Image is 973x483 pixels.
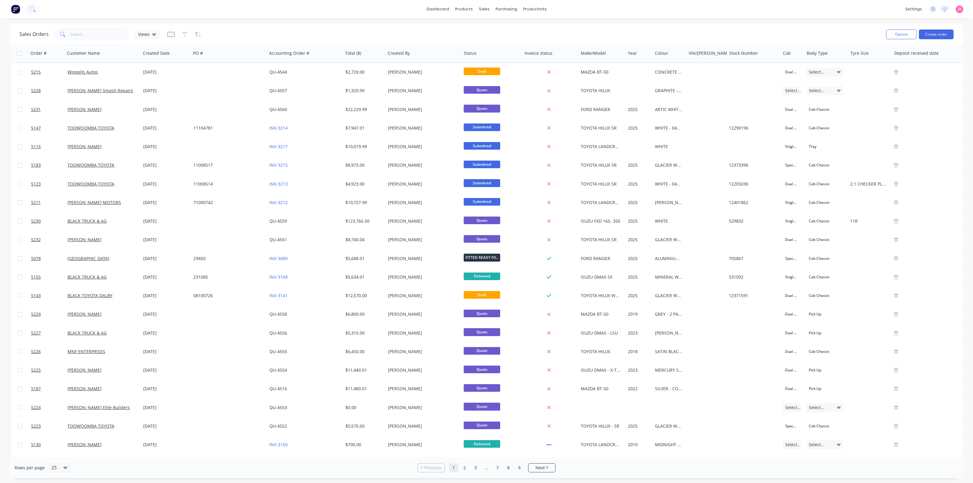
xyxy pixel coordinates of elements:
div: [DATE] [143,69,189,75]
div: 2023 [628,330,649,336]
span: Submitted [464,179,500,187]
div: [PERSON_NAME] - TBC - 2 PAK PAINT [655,330,682,336]
div: TOYOTA LANDCRUISER GXL [581,200,621,206]
a: QU-4559 [269,218,287,224]
input: Search... [71,28,130,40]
div: Pick Up [806,329,824,337]
div: [DATE] [143,255,189,262]
span: Draft [464,291,500,299]
div: 2025 [628,218,649,224]
div: 2025 [628,162,649,168]
div: TOYOTA HILUX SR [581,237,621,243]
div: Single Cab [783,199,800,207]
div: $5,688.01 [345,255,381,262]
span: Submitted [464,161,500,168]
span: 5211 [31,200,41,206]
span: 5228 [31,88,41,94]
a: 5228 [31,82,68,100]
div: TOYOTA HILUX SR [581,162,621,168]
div: Cab Chassis [806,180,832,188]
div: 08100726 [193,293,261,299]
span: Quote [464,105,500,112]
div: $5,310.00 [345,330,381,336]
div: Dual Cab [783,105,800,113]
div: 71000742 [193,200,261,206]
div: GLACIER WHITE - 020 - 2 PAK PAINT [655,293,682,299]
div: 12205030 [729,181,775,187]
img: Factory [11,5,20,14]
div: ISUZU DMAX SX [581,274,621,280]
span: 5147 [31,125,41,131]
div: [PERSON_NAME] [388,181,455,187]
a: [PERSON_NAME] [68,106,102,112]
div: [DATE] [143,218,189,224]
a: INV-3213 [269,181,288,187]
div: [PERSON_NAME] [388,255,455,262]
div: $12,570.00 [345,293,381,299]
div: Cab Chassis [806,236,832,244]
div: ARTIC WHITE - POWDERCOATED [655,106,682,113]
a: 5229 [31,305,68,323]
div: 529832 [729,218,775,224]
div: [PERSON_NAME] TAUPE - POWDERCOATED [655,200,682,206]
div: $5,634.01 [345,274,381,280]
div: settings [902,5,925,14]
a: Page 3 [471,463,480,472]
a: INV-3215 [269,162,288,168]
div: [PERSON_NAME] [388,349,455,355]
div: [DATE] [143,311,189,317]
h1: Sales Orders [19,31,49,37]
span: 5229 [31,311,41,317]
div: [DATE] [143,200,189,206]
div: Order # [30,50,47,56]
span: Quote [464,217,500,224]
div: Cab Chassis [806,254,832,262]
a: INV-3168 [269,274,288,280]
span: FITTED READY FO... [464,254,500,261]
div: Invoice status [525,50,552,56]
div: SATIN BLACK - 2 PAK PAINT [655,349,682,355]
div: 2025 [628,293,649,299]
a: QU-4555 [269,349,287,354]
a: INV-3212 [269,200,288,205]
div: Dual Cab [783,329,800,337]
div: Total ($) [345,50,361,56]
div: [DATE] [143,162,189,168]
div: Cab Chassis [806,273,832,281]
div: Dual Cab [783,124,800,132]
div: [DATE] [143,293,189,299]
div: FORD RANGER [581,255,621,262]
a: [PERSON_NAME] [68,237,102,242]
a: 5224 [31,398,68,417]
div: WHITE - 040 2 PAK PAINT [655,181,682,187]
div: WHITE [655,144,682,150]
div: Cab Chassis [806,105,832,113]
a: TOOWOOMBA TOYOTA [68,181,114,187]
div: Cab [783,50,791,56]
a: Wippells Autos [68,69,98,75]
a: [PERSON_NAME] MOTORS [68,200,121,205]
div: $22,229.99 [345,106,381,113]
span: 5223 [31,423,41,429]
div: Customer Name [67,50,100,56]
a: INV-3217 [269,144,288,149]
div: Single Cab [783,143,800,151]
span: Select... [785,88,801,94]
span: 5130 [31,442,41,448]
div: Single Cab [783,217,800,225]
div: $123,766.50 [345,218,381,224]
div: [DATE] [143,386,189,392]
div: 2023 [628,367,649,373]
a: QU-4561 [269,237,287,242]
div: 11008517 [193,162,261,168]
div: 2018 [628,349,649,355]
a: Page 8 [504,463,513,472]
div: [DATE] [143,349,189,355]
div: WHITE [655,218,682,224]
span: Submitted [464,198,500,206]
a: QU-4558 [269,311,287,317]
a: TOOWOOMBA TOYOTA [68,162,114,168]
a: QU-4556 [269,330,287,336]
a: 5169 [31,454,68,472]
div: GLACIER WHITE - 2 PAK PAINT [655,237,682,243]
